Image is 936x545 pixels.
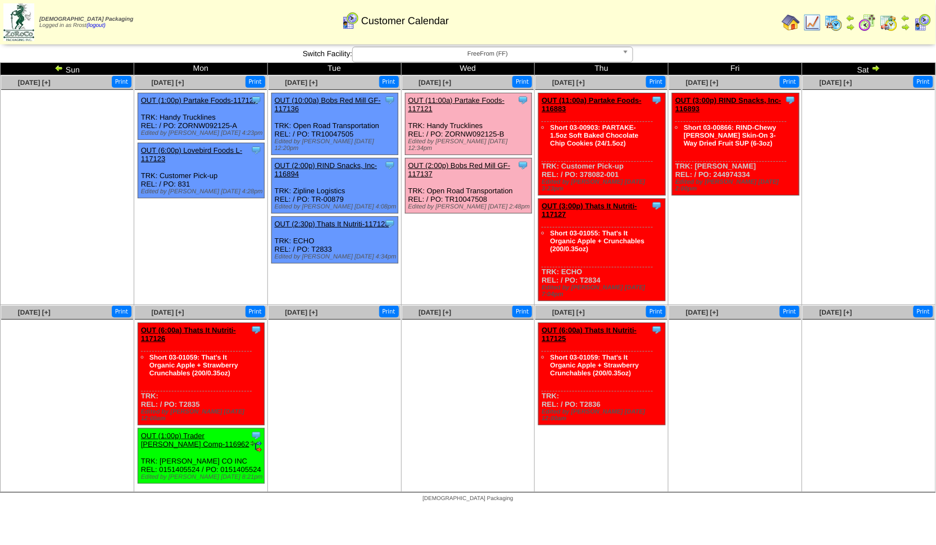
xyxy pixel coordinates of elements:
img: arrowright.gif [901,22,910,31]
a: [DATE] [+] [152,308,184,316]
span: [DATE] [+] [18,308,51,316]
button: Print [646,76,666,88]
a: [DATE] [+] [285,308,317,316]
a: OUT (6:00a) Thats It Nutriti-117125 [542,326,637,343]
div: TRK: Open Road Transportation REL: / PO: TR10047505 [271,93,398,155]
img: arrowleft.gif [54,63,63,72]
div: TRK: Handy Trucklines REL: / PO: ZORNW092125-B [405,93,531,155]
div: TRK: Open Road Transportation REL: / PO: TR10047508 [405,158,531,214]
a: [DATE] [+] [686,79,719,87]
td: Mon [134,63,267,75]
div: Edited by [PERSON_NAME] [DATE] 4:34pm [275,253,398,260]
a: OUT (11:00a) Partake Foods-117121 [408,96,505,113]
a: OUT (2:00p) RIND Snacks, Inc-116894 [275,161,378,178]
div: TRK: ECHO REL: / PO: T2834 [539,199,665,301]
td: Sat [802,63,936,75]
button: Print [379,306,399,317]
img: Tooltip [785,94,796,106]
div: Edited by [PERSON_NAME] [DATE] 2:48pm [408,203,531,210]
button: Print [112,306,131,317]
div: Edited by [PERSON_NAME] [DATE] 4:28pm [141,188,264,195]
div: TRK: [PERSON_NAME] REL: / PO: 244974334 [673,93,799,196]
button: Print [512,76,532,88]
td: Sun [1,63,134,75]
td: Fri [669,63,802,75]
span: [DATE] [+] [552,308,585,316]
img: Tooltip [517,94,529,106]
a: OUT (10:00a) Bobs Red Mill GF-117136 [275,96,381,113]
div: Edited by [PERSON_NAME] [DATE] 4:08pm [275,203,398,210]
div: Edited by [PERSON_NAME] [DATE] 7:04pm [542,284,665,298]
img: Tooltip [517,160,529,171]
td: Tue [267,63,401,75]
button: Print [246,76,265,88]
a: OUT (6:00a) Thats It Nutriti-117126 [141,326,236,343]
img: Tooltip [384,94,396,106]
div: Edited by [PERSON_NAME] [DATE] 4:23pm [141,130,264,137]
div: TRK: Customer Pick-up REL: / PO: 378082-001 [539,93,665,196]
a: Short 03-01059: That's It Organic Apple + Strawberry Crunchables (200/0.35oz) [149,353,238,377]
a: [DATE] [+] [419,79,451,87]
button: Print [914,306,933,317]
img: calendarblend.gif [858,13,876,31]
img: Tooltip [251,324,262,335]
div: Edited by [PERSON_NAME] [DATE] 12:00am [542,408,665,422]
a: [DATE] [+] [686,308,719,316]
img: calendarinout.gif [880,13,898,31]
img: Tooltip [651,324,662,335]
a: OUT (3:00p) RIND Snacks, Inc-116893 [675,96,781,113]
img: Tooltip [651,200,662,211]
img: Tooltip [251,94,262,106]
a: OUT (3:00p) Thats It Nutriti-117127 [542,202,637,219]
button: Print [512,306,532,317]
a: OUT (11:00a) Partake Foods-116883 [542,96,642,113]
span: Logged in as Rrost [39,16,133,29]
div: TRK: Zipline Logistics REL: / PO: TR-00879 [271,158,398,214]
a: [DATE] [+] [820,308,852,316]
button: Print [379,76,399,88]
div: Edited by [PERSON_NAME] [DATE] 12:20pm [275,138,398,152]
a: [DATE] [+] [18,79,51,87]
img: line_graph.gif [803,13,821,31]
img: home.gif [782,13,800,31]
a: Short 03-01059: That's It Organic Apple + Strawberry Crunchables (200/0.35oz) [550,353,639,377]
img: zoroco-logo-small.webp [3,3,34,41]
a: OUT (1:00p) Partake Foods-117122 [141,96,258,105]
img: EDI [251,441,262,452]
div: TRK: [PERSON_NAME] CO INC REL: 0151405524 / PO: 0151405524 [138,429,264,484]
span: [DEMOGRAPHIC_DATA] Packaging [422,496,513,502]
a: Short 03-00903: PARTAKE-1.5oz Soft Baked Chocolate Chip Cookies (24/1.5oz) [550,124,638,147]
button: Print [646,306,666,317]
a: [DATE] [+] [285,79,317,87]
button: Print [780,306,799,317]
span: Customer Calendar [361,15,449,27]
td: Thu [535,63,669,75]
img: arrowright.gif [846,22,855,31]
div: Edited by [PERSON_NAME] [DATE] 12:00am [141,408,264,422]
a: (logout) [87,22,106,29]
a: [DATE] [+] [552,79,585,87]
div: TRK: Customer Pick-up REL: / PO: 831 [138,143,264,198]
div: TRK: ECHO REL: / PO: T2833 [271,217,398,264]
a: OUT (1:00p) Trader [PERSON_NAME] Comp-116962 [141,432,249,448]
span: FreeFrom (FF) [357,47,618,61]
a: [DATE] [+] [419,308,451,316]
img: arrowright.gif [871,63,880,72]
a: [DATE] [+] [152,79,184,87]
img: Tooltip [251,430,262,441]
a: OUT (2:30p) Thats It Nutriti-117128 [275,220,389,228]
div: Edited by [PERSON_NAME] [DATE] 12:34pm [408,138,531,152]
a: Short 03-01055: That's It Organic Apple + Crunchables (200/0.35oz) [550,229,644,253]
img: calendarcustomer.gif [341,12,359,30]
span: [DATE] [+] [820,79,852,87]
button: Print [112,76,131,88]
a: OUT (6:00p) Lovebird Foods L-117123 [141,146,242,163]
